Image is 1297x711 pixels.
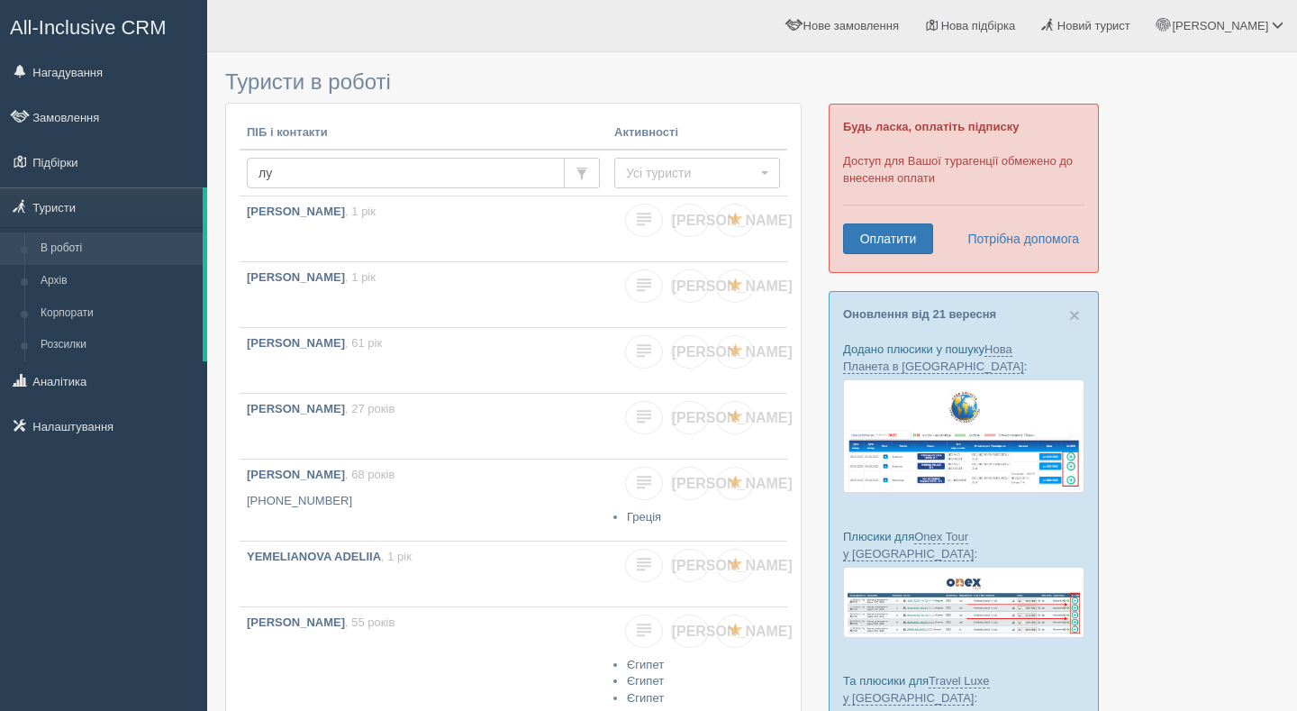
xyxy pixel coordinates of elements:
b: [PERSON_NAME] [247,205,345,218]
b: YEMELIANOVA ADELIIA [247,550,381,563]
a: [PERSON_NAME], 68 років [PHONE_NUMBER] [240,460,607,541]
span: Новий турист [1057,19,1130,32]
a: Оновлення від 21 вересня [843,307,996,321]
img: new-planet-%D0%BF%D1%96%D0%B4%D0%B1%D1%96%D1%80%D0%BA%D0%B0-%D1%81%D1%80%D0%BC-%D0%B4%D0%BB%D1%8F... [843,379,1084,493]
button: Close [1069,305,1080,324]
a: Travel Luxe у [GEOGRAPHIC_DATA] [843,674,990,706]
p: [PHONE_NUMBER] [247,493,600,510]
span: Туристи в роботі [225,69,391,94]
img: onex-tour-proposal-crm-for-travel-agency.png [843,567,1084,638]
a: [PERSON_NAME] [671,401,709,434]
a: [PERSON_NAME] [671,335,709,369]
a: [PERSON_NAME], 1 рік [240,262,607,327]
a: [PERSON_NAME] [671,615,709,648]
a: Потрібна допомога [956,223,1080,254]
b: [PERSON_NAME] [247,336,345,350]
a: [PERSON_NAME], 27 років [240,394,607,459]
a: Onex Tour у [GEOGRAPHIC_DATA] [843,530,974,561]
a: Греція [627,510,661,524]
a: Єгипет [627,674,664,688]
span: , 27 років [345,402,395,415]
a: Розсилки [32,329,203,361]
span: [PERSON_NAME] [672,410,793,425]
a: Єгипет [627,691,664,705]
span: [PERSON_NAME] [672,624,793,639]
b: [PERSON_NAME] [247,468,345,481]
span: [PERSON_NAME] [672,344,793,360]
span: , 55 років [345,615,395,629]
b: [PERSON_NAME] [247,402,345,415]
b: [PERSON_NAME] [247,270,345,284]
span: , 61 рік [345,336,382,350]
a: [PERSON_NAME] [671,467,709,500]
a: [PERSON_NAME], 1 рік [240,196,607,261]
a: Архів [32,265,203,297]
span: Нова підбірка [941,19,1016,32]
th: ПІБ і контакти [240,117,607,150]
input: Пошук за ПІБ, паспортом або контактами [247,158,565,188]
a: Нова Планета в [GEOGRAPHIC_DATA] [843,342,1024,374]
span: , 68 років [345,468,395,481]
span: [PERSON_NAME] [1172,19,1268,32]
span: All-Inclusive CRM [10,16,167,39]
span: [PERSON_NAME] [672,278,793,294]
p: Додано плюсики у пошуку : [843,341,1084,375]
a: [PERSON_NAME] [671,204,709,237]
span: [PERSON_NAME] [672,476,793,491]
span: , 1 рік [381,550,412,563]
span: , 1 рік [345,270,376,284]
span: Усі туристи [626,164,757,182]
span: [PERSON_NAME] [672,213,793,228]
a: [PERSON_NAME] [671,269,709,303]
a: В роботі [32,232,203,265]
span: [PERSON_NAME] [672,558,793,573]
p: Та плюсики для : [843,672,1084,706]
b: [PERSON_NAME] [247,615,345,629]
th: Активності [607,117,787,150]
span: × [1069,305,1080,325]
span: , 1 рік [345,205,376,218]
span: Нове замовлення [803,19,899,32]
p: Плюсики для : [843,528,1084,562]
a: YEMELIANOVA ADELIIA, 1 рік [240,542,607,606]
button: Усі туристи [614,158,780,188]
a: [PERSON_NAME] [671,549,709,582]
a: [PERSON_NAME], 61 рік [240,328,607,393]
a: Корпорати [32,297,203,330]
a: Оплатити [843,223,933,254]
a: All-Inclusive CRM [1,1,206,50]
b: Будь ласка, оплатіть підписку [843,120,1019,133]
div: Доступ для Вашої турагенції обмежено до внесення оплати [829,104,1099,273]
a: Єгипет [627,658,664,671]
